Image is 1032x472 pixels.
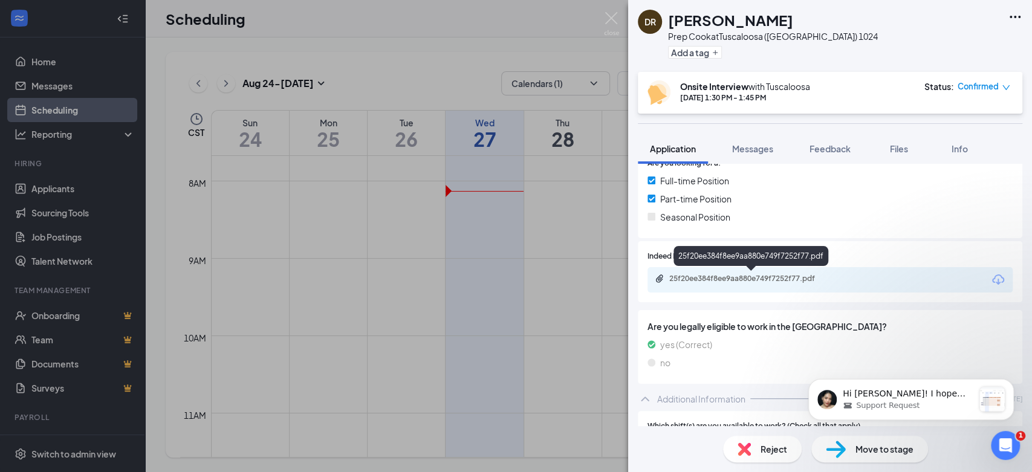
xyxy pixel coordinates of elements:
a: Paperclip25f20ee384f8ee9aa880e749f7252f77.pdf [655,274,851,285]
svg: Download [991,273,1005,287]
span: Reject [761,442,787,456]
span: Indeed Resume [647,251,701,262]
svg: Paperclip [655,274,664,283]
span: Feedback [810,143,851,154]
span: Seasonal Position [660,210,730,224]
h1: [PERSON_NAME] [668,10,793,30]
span: Move to stage [855,442,914,456]
button: PlusAdd a tag [668,46,722,59]
div: DR [644,16,656,28]
div: [DATE] 1:30 PM - 1:45 PM [680,92,810,103]
svg: Ellipses [1008,10,1022,24]
div: with Tuscaloosa [680,80,810,92]
iframe: Intercom notifications message [790,355,1032,439]
div: 25f20ee384f8ee9aa880e749f7252f77.pdf [669,274,839,283]
span: Application [650,143,696,154]
span: Are you legally eligible to work in the [GEOGRAPHIC_DATA]? [647,320,1013,333]
b: Onsite Interview [680,81,748,92]
div: Prep Cook at Tuscaloosa ([GEOGRAPHIC_DATA]) 1024 [668,30,878,42]
span: Part-time Position [660,192,732,205]
span: Info [952,143,968,154]
span: down [1002,83,1010,92]
span: yes (Correct) [660,338,712,351]
span: Messages [732,143,773,154]
span: Confirmed [958,80,999,92]
svg: Plus [712,49,719,56]
span: 1 [1016,431,1025,441]
div: Additional Information [657,393,745,405]
span: Files [890,143,908,154]
div: 25f20ee384f8ee9aa880e749f7252f77.pdf [673,246,828,266]
svg: ChevronUp [638,392,652,406]
span: Which shift(s) are you available to work? (Check all that apply) [647,421,860,432]
span: Full-time Position [660,174,729,187]
iframe: Intercom live chat [991,431,1020,460]
span: Are you looking for a: [647,158,721,169]
div: Status : [924,80,954,92]
span: no [660,356,670,369]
